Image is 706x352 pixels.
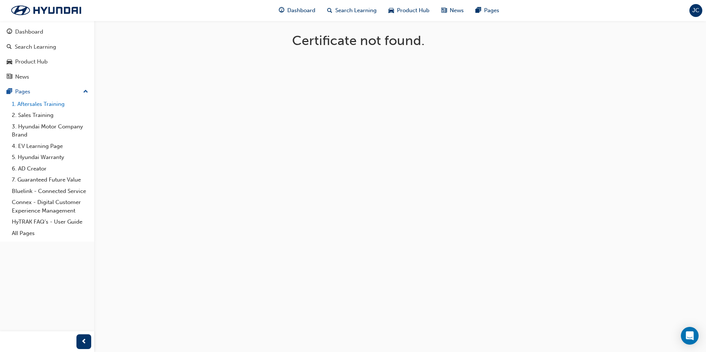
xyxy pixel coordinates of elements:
[470,3,505,18] a: pages-iconPages
[15,43,56,51] div: Search Learning
[9,216,91,228] a: HyTRAK FAQ's - User Guide
[9,197,91,216] a: Connex - Digital Customer Experience Management
[3,25,91,39] a: Dashboard
[9,141,91,152] a: 4. EV Learning Page
[83,87,88,97] span: up-icon
[9,152,91,163] a: 5. Hyundai Warranty
[81,337,87,346] span: prev-icon
[7,59,12,65] span: car-icon
[3,24,91,85] button: DashboardSearch LearningProduct HubNews
[9,174,91,186] a: 7. Guaranteed Future Value
[450,6,464,15] span: News
[397,6,429,15] span: Product Hub
[4,3,89,18] img: Trak
[335,6,377,15] span: Search Learning
[15,28,43,36] div: Dashboard
[441,6,447,15] span: news-icon
[9,163,91,175] a: 6. AD Creator
[273,3,321,18] a: guage-iconDashboard
[15,58,48,66] div: Product Hub
[321,3,383,18] a: search-iconSearch Learning
[3,85,91,99] button: Pages
[7,89,12,95] span: pages-icon
[9,228,91,239] a: All Pages
[292,32,508,49] h1: Certificate not found.
[7,44,12,51] span: search-icon
[435,3,470,18] a: news-iconNews
[287,6,315,15] span: Dashboard
[7,74,12,80] span: news-icon
[327,6,332,15] span: search-icon
[692,6,699,15] span: JC
[15,87,30,96] div: Pages
[3,40,91,54] a: Search Learning
[9,186,91,197] a: Bluelink - Connected Service
[7,29,12,35] span: guage-icon
[9,121,91,141] a: 3. Hyundai Motor Company Brand
[681,327,699,345] div: Open Intercom Messenger
[3,55,91,69] a: Product Hub
[279,6,284,15] span: guage-icon
[484,6,499,15] span: Pages
[15,73,29,81] div: News
[689,4,702,17] button: JC
[388,6,394,15] span: car-icon
[476,6,481,15] span: pages-icon
[9,99,91,110] a: 1. Aftersales Training
[383,3,435,18] a: car-iconProduct Hub
[3,70,91,84] a: News
[9,110,91,121] a: 2. Sales Training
